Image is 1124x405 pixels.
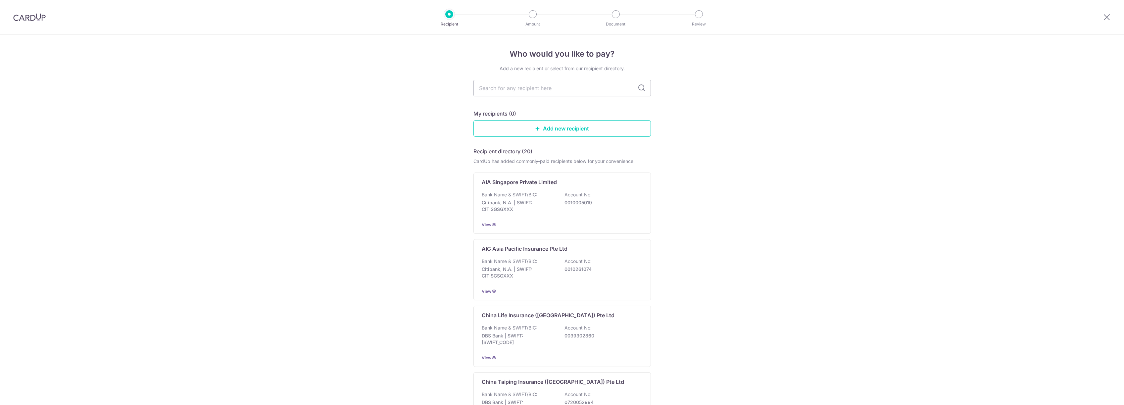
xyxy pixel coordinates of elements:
h4: Who would you like to pay? [473,48,651,60]
p: Recipient [425,21,474,27]
div: Add a new recipient or select from our recipient directory. [473,65,651,72]
p: China Taiping Insurance ([GEOGRAPHIC_DATA]) Pte Ltd [482,378,624,386]
p: Bank Name & SWIFT/BIC: [482,391,537,398]
p: Account No: [564,258,592,265]
p: Account No: [564,191,592,198]
a: View [482,289,491,294]
p: Review [674,21,723,27]
p: Bank Name & SWIFT/BIC: [482,258,537,265]
p: AIG Asia Pacific Insurance Pte Ltd [482,245,567,253]
p: Account No: [564,325,592,331]
a: View [482,355,491,360]
p: Citibank, N.A. | SWIFT: CITISGSGXXX [482,266,556,279]
p: DBS Bank | SWIFT: [SWIFT_CODE] [482,332,556,346]
p: China Life Insurance ([GEOGRAPHIC_DATA]) Pte Ltd [482,311,614,319]
p: Document [591,21,640,27]
input: Search for any recipient here [473,80,651,96]
img: CardUp [13,13,46,21]
p: Bank Name & SWIFT/BIC: [482,191,537,198]
p: 0039302860 [564,332,639,339]
a: View [482,222,491,227]
p: Bank Name & SWIFT/BIC: [482,325,537,331]
p: Account No: [564,391,592,398]
p: Amount [508,21,557,27]
div: CardUp has added commonly-paid recipients below for your convenience. [473,158,651,165]
p: AIA Singapore Private Limited [482,178,557,186]
a: Add new recipient [473,120,651,137]
h5: My recipients (0) [473,110,516,118]
p: 0010261074 [564,266,639,273]
p: Citibank, N.A. | SWIFT: CITISGSGXXX [482,199,556,213]
h5: Recipient directory (20) [473,147,532,155]
p: 0010005019 [564,199,639,206]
